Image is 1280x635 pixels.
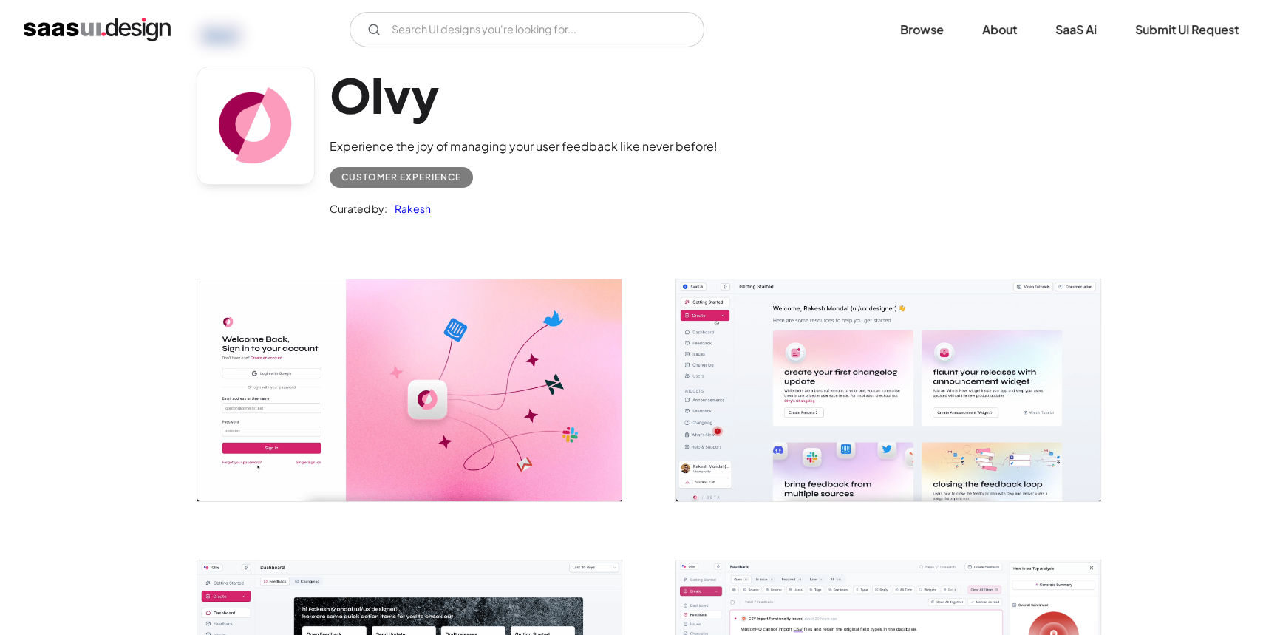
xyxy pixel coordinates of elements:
input: Search UI designs you're looking for... [350,12,704,47]
a: Browse [882,13,961,46]
div: Customer Experience [341,169,461,186]
a: open lightbox [676,279,1100,500]
a: SaaS Ai [1038,13,1114,46]
a: Submit UI Request [1117,13,1256,46]
div: Experience the joy of managing your user feedback like never before! [330,137,718,155]
h1: Olvy [330,67,718,123]
form: Email Form [350,12,704,47]
img: 64151e20babae48621cbc73d_Olvy%20Getting%20Started.png [676,279,1100,500]
a: Rakesh [387,200,431,217]
img: 64151e20babae4e17ecbc73e_Olvy%20Sign%20In.png [197,279,622,500]
div: Curated by: [330,200,387,217]
a: open lightbox [197,279,622,500]
a: About [964,13,1035,46]
a: home [24,18,171,41]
